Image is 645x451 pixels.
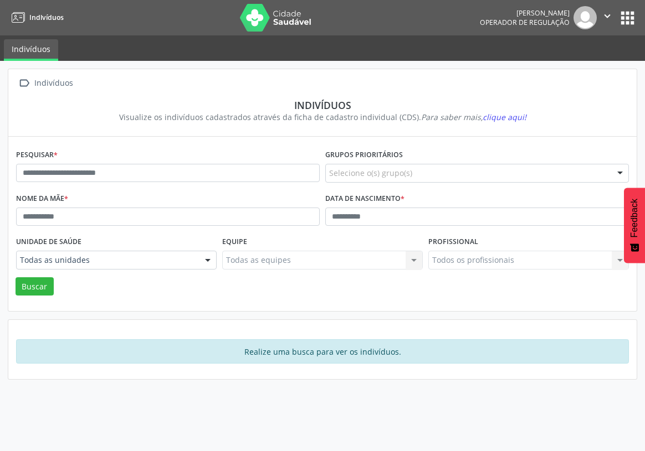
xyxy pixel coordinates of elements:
[618,8,637,28] button: apps
[574,6,597,29] img: img
[29,13,64,22] span: Indivíduos
[480,18,570,27] span: Operador de regulação
[16,75,32,91] i: 
[24,111,621,123] div: Visualize os indivíduos cadastrados através da ficha de cadastro individual (CDS).
[222,234,247,251] label: Equipe
[16,147,58,164] label: Pesquisar
[325,190,405,208] label: Data de nascimento
[483,112,526,122] span: clique aqui!
[20,255,194,266] span: Todas as unidades
[629,199,639,237] span: Feedback
[480,8,570,18] div: [PERSON_NAME]
[325,147,403,164] label: Grupos prioritários
[421,112,526,122] i: Para saber mais,
[32,75,75,91] div: Indivíduos
[24,99,621,111] div: Indivíduos
[16,277,54,296] button: Buscar
[329,167,412,179] span: Selecione o(s) grupo(s)
[601,10,613,22] i: 
[428,234,478,251] label: Profissional
[16,75,75,91] a:  Indivíduos
[4,39,58,61] a: Indivíduos
[16,190,68,208] label: Nome da mãe
[624,188,645,263] button: Feedback - Mostrar pesquisa
[16,234,81,251] label: Unidade de saúde
[16,339,629,364] div: Realize uma busca para ver os indivíduos.
[597,6,618,29] button: 
[8,8,64,27] a: Indivíduos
